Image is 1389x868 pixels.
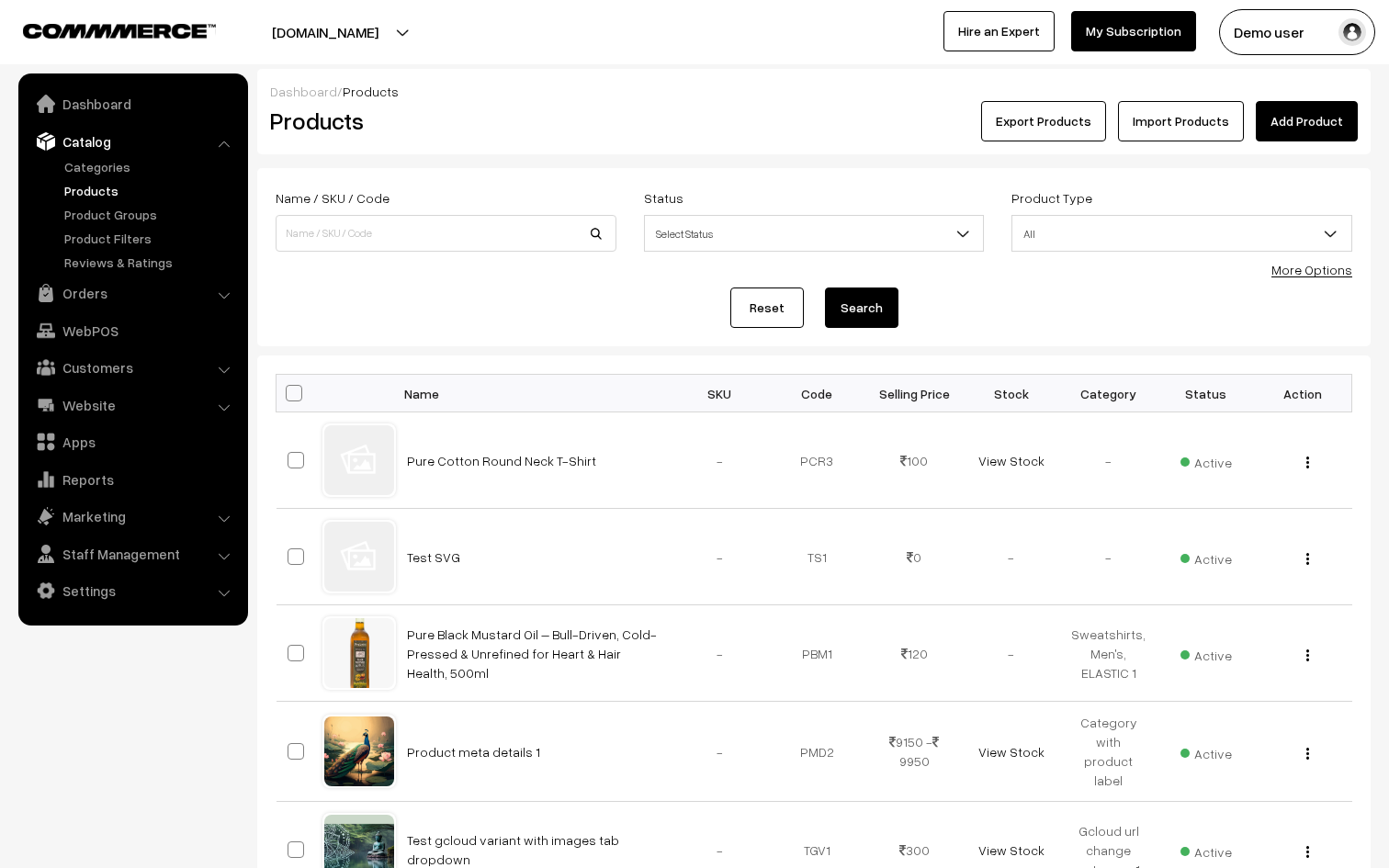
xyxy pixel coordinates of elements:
[1060,605,1157,702] td: Sweatshirts, Men's, ELASTIC 1
[644,215,985,252] span: Select Status
[396,375,672,412] th: Name
[23,87,242,120] a: Dashboard
[407,832,619,867] a: Test gcloud variant with images tab dropdown
[1306,553,1309,565] img: Menu
[23,463,242,496] a: Reports
[1011,188,1092,208] label: Product Type
[978,453,1045,468] a: View Stock
[270,84,337,99] a: Dashboard
[1180,641,1232,665] span: Active
[1338,18,1366,46] img: user
[1180,739,1232,763] span: Active
[768,375,865,412] th: Code
[768,702,865,802] td: PMD2
[768,605,865,702] td: PBM1
[208,9,443,55] button: [DOMAIN_NAME]
[23,574,242,607] a: Settings
[23,18,184,40] a: COMMMERCE
[1180,838,1232,862] span: Active
[943,11,1055,51] a: Hire an Expert
[1118,101,1244,141] a: Import Products
[1071,11,1196,51] a: My Subscription
[60,157,242,176] a: Categories
[1060,509,1157,605] td: -
[1306,457,1309,468] img: Menu
[1256,101,1358,141] a: Add Product
[1180,448,1232,472] span: Active
[1271,262,1352,277] a: More Options
[407,626,657,681] a: Pure Black Mustard Oil – Bull-Driven, Cold-Pressed & Unrefined for Heart & Hair Health, 500ml
[644,188,683,208] label: Status
[1060,375,1157,412] th: Category
[23,276,242,310] a: Orders
[23,314,242,347] a: WebPOS
[23,351,242,384] a: Customers
[407,549,460,565] a: Test SVG
[60,229,242,248] a: Product Filters
[1011,215,1352,252] span: All
[865,702,963,802] td: 9150 - 9950
[60,181,242,200] a: Products
[865,509,963,605] td: 0
[23,125,242,158] a: Catalog
[23,537,242,570] a: Staff Management
[865,375,963,412] th: Selling Price
[1060,412,1157,509] td: -
[978,744,1045,760] a: View Stock
[768,412,865,509] td: PCR3
[1306,846,1309,858] img: Menu
[343,84,399,99] span: Products
[23,389,242,422] a: Website
[672,702,769,802] td: -
[672,375,769,412] th: SKU
[60,253,242,272] a: Reviews & Ratings
[1306,748,1309,760] img: Menu
[963,375,1060,412] th: Stock
[1306,649,1309,661] img: Menu
[825,287,898,328] button: Search
[672,412,769,509] td: -
[1060,702,1157,802] td: Category with product label
[60,205,242,224] a: Product Groups
[23,425,242,458] a: Apps
[270,107,615,135] h2: Products
[23,24,216,38] img: COMMMERCE
[270,82,1358,101] div: /
[672,605,769,702] td: -
[1012,218,1351,250] span: All
[981,101,1106,141] button: Export Products
[276,188,390,208] label: Name / SKU / Code
[1255,375,1352,412] th: Action
[1157,375,1255,412] th: Status
[768,509,865,605] td: TS1
[407,453,596,468] a: Pure Cotton Round Neck T-Shirt
[1219,9,1375,55] button: Demo user
[963,509,1060,605] td: -
[865,412,963,509] td: 100
[407,744,540,760] a: Product meta details 1
[23,500,242,533] a: Marketing
[865,605,963,702] td: 120
[730,287,804,328] a: Reset
[963,605,1060,702] td: -
[276,215,616,252] input: Name / SKU / Code
[672,509,769,605] td: -
[645,218,984,250] span: Select Status
[1180,545,1232,569] span: Active
[978,842,1045,858] a: View Stock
